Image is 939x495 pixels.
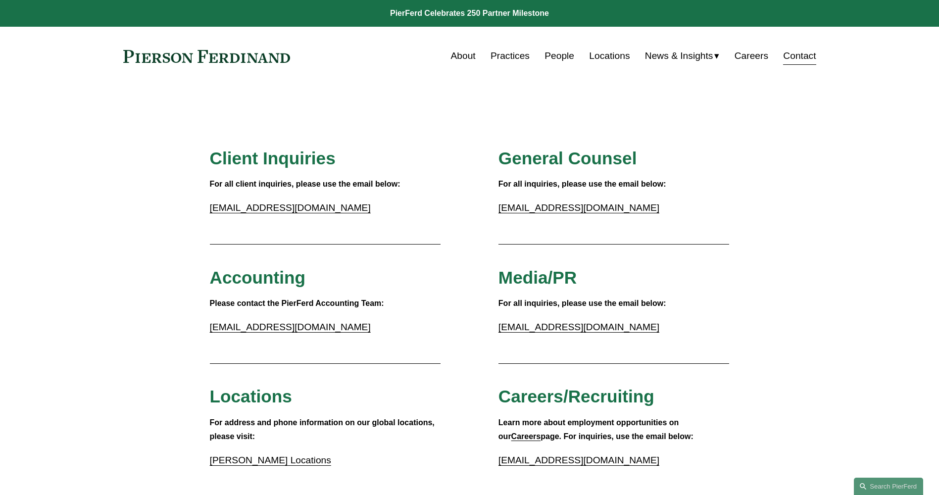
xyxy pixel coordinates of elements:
[498,455,659,465] a: [EMAIL_ADDRESS][DOMAIN_NAME]
[210,299,384,307] strong: Please contact the PierFerd Accounting Team:
[210,322,371,332] a: [EMAIL_ADDRESS][DOMAIN_NAME]
[210,387,292,406] span: Locations
[498,180,666,188] strong: For all inquiries, please use the email below:
[498,418,681,441] strong: Learn more about employment opportunities on our
[544,47,574,65] a: People
[210,180,400,188] strong: For all client inquiries, please use the email below:
[498,268,577,287] span: Media/PR
[498,387,654,406] span: Careers/Recruiting
[645,47,720,65] a: folder dropdown
[498,148,637,168] span: General Counsel
[589,47,630,65] a: Locations
[645,48,713,65] span: News & Insights
[783,47,816,65] a: Contact
[735,47,768,65] a: Careers
[491,47,530,65] a: Practices
[854,478,923,495] a: Search this site
[498,322,659,332] a: [EMAIL_ADDRESS][DOMAIN_NAME]
[210,418,437,441] strong: For address and phone information on our global locations, please visit:
[498,299,666,307] strong: For all inquiries, please use the email below:
[210,455,331,465] a: [PERSON_NAME] Locations
[541,432,693,441] strong: page. For inquiries, use the email below:
[511,432,541,441] a: Careers
[451,47,476,65] a: About
[210,148,336,168] span: Client Inquiries
[210,202,371,213] a: [EMAIL_ADDRESS][DOMAIN_NAME]
[498,202,659,213] a: [EMAIL_ADDRESS][DOMAIN_NAME]
[210,268,306,287] span: Accounting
